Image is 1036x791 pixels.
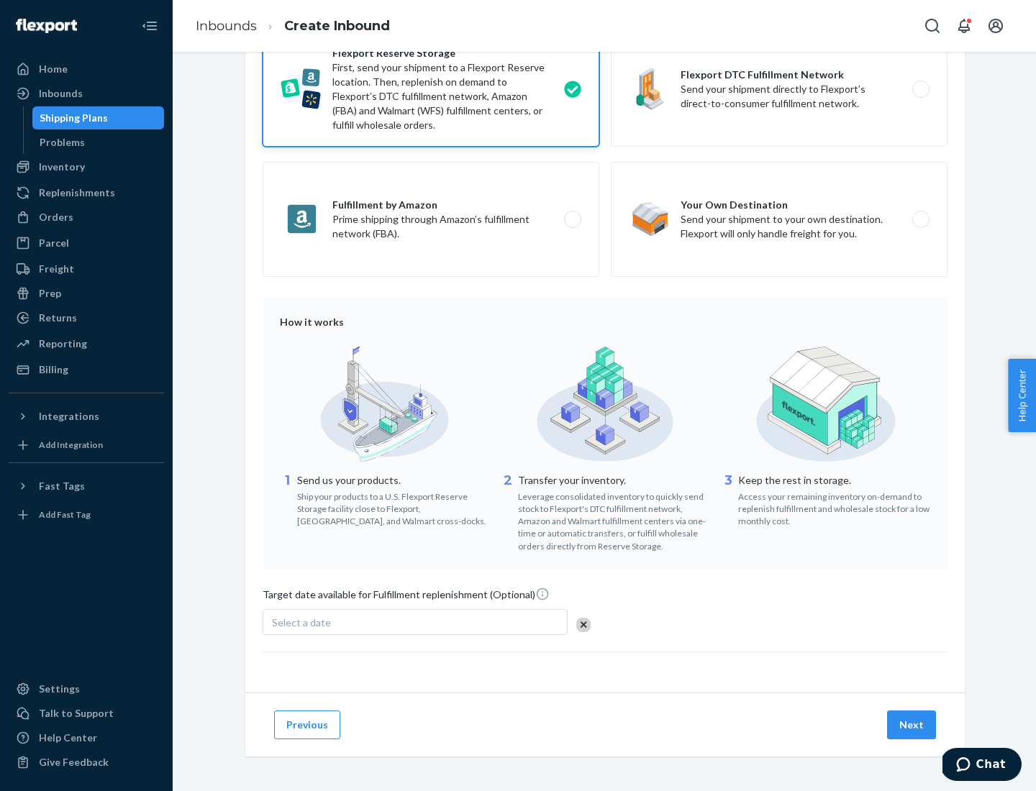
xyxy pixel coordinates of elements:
[738,473,930,488] p: Keep the rest in storage.
[284,18,390,34] a: Create Inbound
[39,439,103,451] div: Add Integration
[272,616,331,628] span: Select a date
[274,710,340,739] button: Previous
[9,434,164,457] a: Add Integration
[9,232,164,255] a: Parcel
[39,286,61,301] div: Prep
[39,508,91,521] div: Add Fast Tag
[9,475,164,498] button: Fast Tags
[263,587,550,608] span: Target date available for Fulfillment replenishment (Optional)
[32,131,165,154] a: Problems
[9,257,164,280] a: Freight
[39,731,97,745] div: Help Center
[9,751,164,774] button: Give Feedback
[9,358,164,381] a: Billing
[39,337,87,351] div: Reporting
[184,5,401,47] ol: breadcrumbs
[39,682,80,696] div: Settings
[942,748,1022,784] iframe: Opens a widget where you can chat to one of our agents
[887,710,936,739] button: Next
[518,473,710,488] p: Transfer your inventory.
[9,155,164,178] a: Inventory
[39,755,109,769] div: Give Feedback
[297,473,489,488] p: Send us your products.
[39,86,83,101] div: Inbounds
[981,12,1010,40] button: Open account menu
[918,12,947,40] button: Open Search Box
[1008,359,1036,432] button: Help Center
[135,12,164,40] button: Close Navigation
[9,58,164,81] a: Home
[9,332,164,355] a: Reporting
[280,472,294,527] div: 1
[9,405,164,428] button: Integrations
[9,306,164,329] a: Returns
[39,479,85,493] div: Fast Tags
[950,12,978,40] button: Open notifications
[39,160,85,174] div: Inventory
[297,488,489,527] div: Ship your products to a U.S. Flexport Reserve Storage facility close to Flexport, [GEOGRAPHIC_DAT...
[39,62,68,76] div: Home
[39,236,69,250] div: Parcel
[39,262,74,276] div: Freight
[39,706,114,721] div: Talk to Support
[9,82,164,105] a: Inbounds
[9,726,164,749] a: Help Center
[32,106,165,129] a: Shipping Plans
[9,677,164,700] a: Settings
[9,282,164,305] a: Prep
[40,135,85,150] div: Problems
[39,186,115,200] div: Replenishments
[9,206,164,229] a: Orders
[501,472,515,552] div: 2
[9,181,164,204] a: Replenishments
[721,472,735,527] div: 3
[9,702,164,725] button: Talk to Support
[9,503,164,526] a: Add Fast Tag
[196,18,257,34] a: Inbounds
[39,311,77,325] div: Returns
[40,111,108,125] div: Shipping Plans
[39,362,68,377] div: Billing
[16,19,77,33] img: Flexport logo
[518,488,710,552] div: Leverage consolidated inventory to quickly send stock to Flexport's DTC fulfillment network, Amaz...
[39,210,73,224] div: Orders
[738,488,930,527] div: Access your remaining inventory on-demand to replenish fulfillment and wholesale stock for a low ...
[280,315,930,329] div: How it works
[39,409,99,424] div: Integrations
